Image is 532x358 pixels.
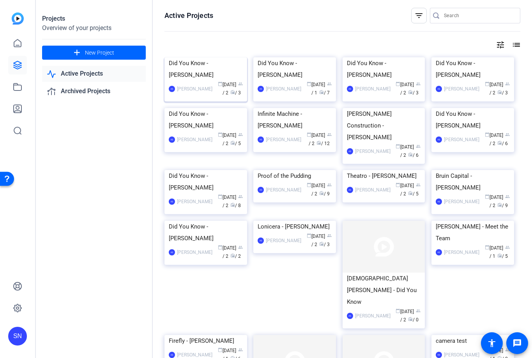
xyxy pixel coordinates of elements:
div: [PERSON_NAME] [355,312,391,320]
div: [PERSON_NAME] [177,198,212,206]
span: radio [408,317,413,321]
span: calendar_today [485,245,490,250]
span: / 6 [497,141,508,146]
span: [DATE] [396,183,414,188]
div: Did You Know - [PERSON_NAME] [258,57,332,81]
div: [PERSON_NAME] [266,136,301,144]
div: [PERSON_NAME] [266,85,301,93]
span: [DATE] [396,309,414,314]
span: [DATE] [218,133,236,138]
span: [DATE] [307,133,325,138]
span: / 5 [408,191,419,197]
div: AS [347,86,353,92]
div: Did You Know - [PERSON_NAME] [436,108,510,131]
div: [PERSON_NAME] [355,186,391,194]
div: Overview of your projects [42,23,146,33]
div: [PERSON_NAME] [444,248,479,256]
span: group [238,194,243,199]
span: [DATE] [485,245,503,251]
div: Did You Know - [PERSON_NAME] [436,57,510,81]
span: / 9 [319,191,330,197]
span: group [327,82,332,86]
mat-icon: filter_list [414,11,424,20]
div: AS [436,136,442,143]
mat-icon: tune [496,40,505,50]
span: / 8 [230,203,241,208]
span: [DATE] [218,348,236,353]
span: group [238,245,243,250]
div: Firefly - [PERSON_NAME] [169,335,243,347]
span: group [238,82,243,86]
span: radio [230,90,235,94]
input: Search [444,11,514,20]
div: Did You Know - [PERSON_NAME] [347,57,421,81]
span: / 7 [319,90,330,96]
span: calendar_today [396,82,400,86]
span: [DATE] [218,82,236,87]
span: group [505,194,510,199]
span: / 2 [309,133,332,146]
div: [PERSON_NAME] - Meet the Team [436,221,510,244]
span: group [416,82,421,86]
div: Did You Know - [PERSON_NAME] [169,57,243,81]
div: [PERSON_NAME] [444,136,479,144]
div: AS [258,136,264,143]
span: calendar_today [218,194,223,199]
div: AS [347,148,353,154]
div: SN [8,327,27,346]
span: / 0 [408,317,419,323]
div: [PERSON_NAME] [177,248,212,256]
span: [DATE] [485,82,503,87]
span: / 5 [497,253,508,259]
div: Bruin Capital - [PERSON_NAME] [436,170,510,193]
div: Proof of the Pudding [258,170,332,182]
div: AS [258,86,264,92]
span: group [416,144,421,149]
div: Did You Know - [PERSON_NAME] [169,170,243,193]
span: calendar_today [307,132,311,137]
span: calendar_today [485,82,490,86]
div: SN [436,352,442,358]
span: / 2 [223,245,243,259]
span: calendar_today [218,245,223,250]
div: [DEMOGRAPHIC_DATA][PERSON_NAME] - Did You Know [347,273,421,308]
div: AS [169,136,175,143]
span: radio [319,241,324,246]
span: radio [497,202,502,207]
span: / 3 [408,90,419,96]
div: Lonicera - [PERSON_NAME] [258,221,332,232]
div: Projects [42,14,146,23]
span: group [505,245,510,250]
span: calendar_today [307,183,311,187]
div: [PERSON_NAME] [177,136,212,144]
span: [DATE] [307,183,325,188]
span: radio [319,90,324,94]
span: [DATE] [485,348,503,353]
span: [DATE] [307,82,325,87]
span: radio [408,152,413,157]
div: [PERSON_NAME] [355,147,391,155]
div: [PERSON_NAME] [266,186,301,194]
span: group [416,308,421,313]
h1: Active Projects [164,11,213,20]
span: calendar_today [485,132,490,137]
span: New Project [85,49,114,57]
div: [PERSON_NAME] [177,85,212,93]
div: [PERSON_NAME] [444,198,479,206]
span: radio [230,253,235,258]
span: group [505,132,510,137]
div: [PERSON_NAME] [444,85,479,93]
div: AS [347,187,353,193]
span: [DATE] [218,195,236,200]
mat-icon: message [513,339,522,348]
span: / 12 [316,141,330,146]
mat-icon: list [511,40,520,50]
span: radio [230,202,235,207]
span: / 2 [400,144,421,158]
span: radio [230,140,235,145]
div: AS [258,237,264,244]
span: / 2 [311,234,332,247]
div: AS [169,249,175,255]
span: calendar_today [218,132,223,137]
span: [DATE] [396,82,414,87]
